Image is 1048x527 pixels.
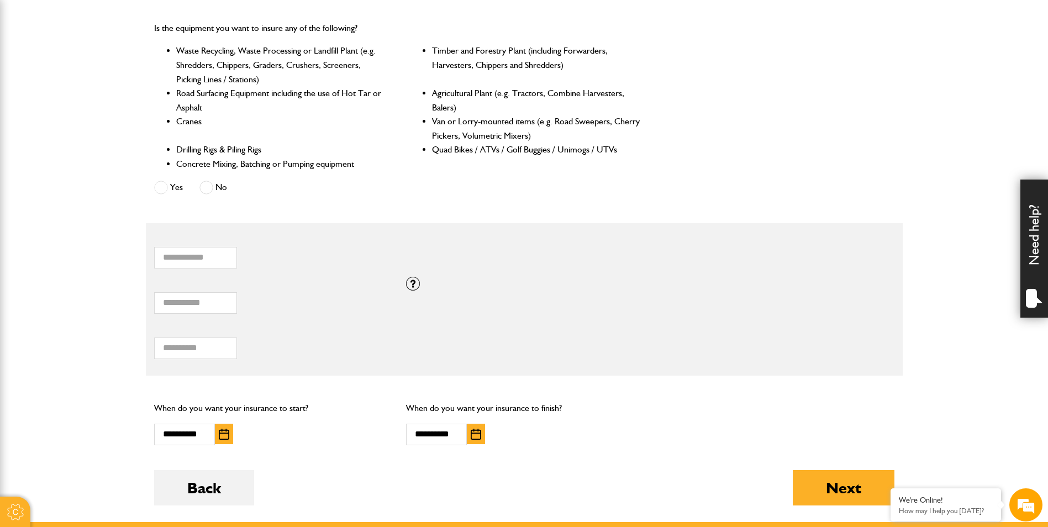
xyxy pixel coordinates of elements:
li: Cranes [176,114,386,143]
li: Drilling Rigs & Piling Rigs [176,143,386,157]
input: Enter your email address [14,135,202,159]
li: Timber and Forestry Plant (including Forwarders, Harvesters, Chippers and Shredders) [432,44,641,86]
li: Road Surfacing Equipment including the use of Hot Tar or Asphalt [176,86,386,114]
em: Start Chat [150,340,201,355]
li: Van or Lorry-mounted items (e.g. Road Sweepers, Cherry Pickers, Volumetric Mixers) [432,114,641,143]
p: How may I help you today? [899,507,993,515]
li: Waste Recycling, Waste Processing or Landfill Plant (e.g. Shredders, Chippers, Graders, Crushers,... [176,44,386,86]
img: d_20077148190_company_1631870298795_20077148190 [19,61,46,77]
div: Minimize live chat window [181,6,208,32]
img: Choose date [471,429,481,440]
textarea: Type your message and hit 'Enter' [14,200,202,331]
div: Need help? [1020,180,1048,318]
div: We're Online! [899,496,993,505]
li: Quad Bikes / ATVs / Golf Buggies / Unimogs / UTVs [432,143,641,157]
label: Yes [154,181,183,194]
p: When do you want your insurance to start? [154,401,390,415]
p: When do you want your insurance to finish? [406,401,642,415]
button: Back [154,470,254,505]
input: Enter your last name [14,102,202,127]
input: Enter your phone number [14,167,202,192]
li: Concrete Mixing, Batching or Pumping equipment [176,157,386,171]
label: No [199,181,227,194]
p: Is the equipment you want to insure any of the following? [154,21,642,35]
button: Next [793,470,894,505]
li: Agricultural Plant (e.g. Tractors, Combine Harvesters, Balers) [432,86,641,114]
div: Chat with us now [57,62,186,76]
img: Choose date [219,429,229,440]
